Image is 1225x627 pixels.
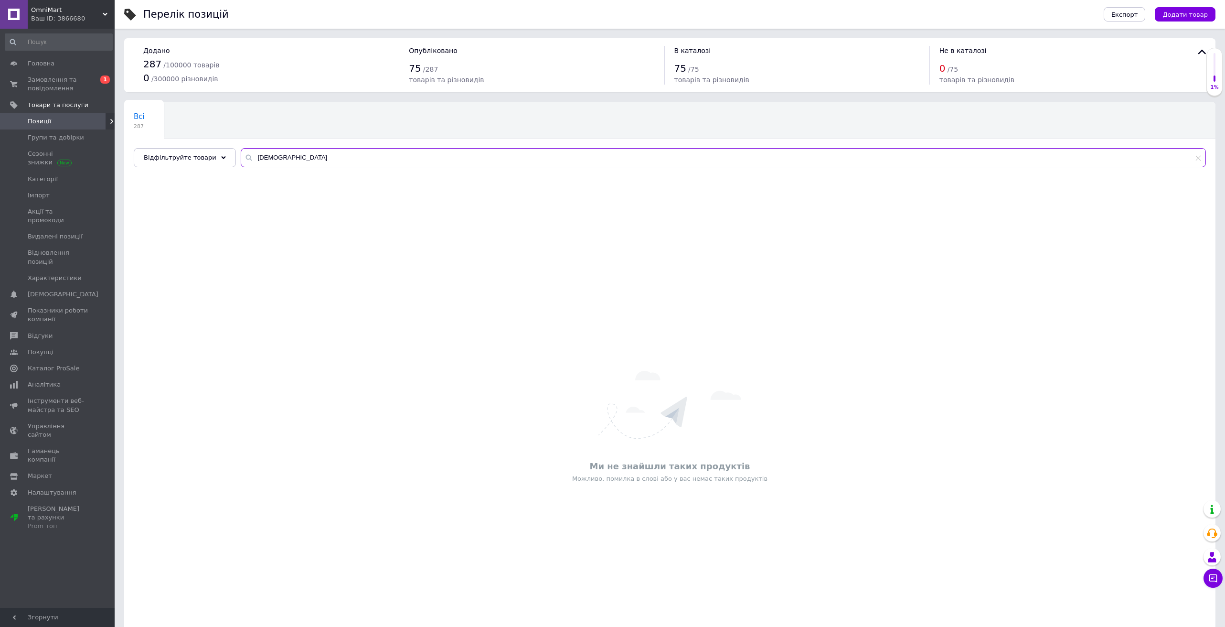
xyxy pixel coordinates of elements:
span: Опубліковано [409,47,458,54]
span: Акції та промокоди [28,207,88,225]
span: Позиції [28,117,51,126]
span: Відгуки [28,332,53,340]
span: товарів та різновидів [674,76,749,84]
span: Експорт [1111,11,1138,18]
span: Характеристики [28,274,82,282]
input: Пошук [5,33,113,51]
span: Відфільтруйте товари [144,154,216,161]
span: Інструменти веб-майстра та SEO [28,397,88,414]
span: 1 [100,76,110,84]
span: Категорії [28,175,58,184]
div: Можливо, помилка в слові або у вас немає таких продуктів [129,475,1211,483]
span: Товари та послуги [28,101,88,109]
div: Ваш ID: 3866680 [31,14,115,23]
span: Аналітика [28,380,61,389]
span: [DEMOGRAPHIC_DATA] [28,290,98,299]
span: Додано [143,47,170,54]
div: Prom топ [28,522,88,530]
span: Сезонні знижки [28,150,88,167]
span: Показники роботи компанії [28,306,88,324]
span: Замовлення та повідомлення [28,76,88,93]
span: Імпорт [28,191,50,200]
span: Гаманець компанії [28,447,88,464]
span: 287 [134,123,145,130]
span: товарів та різновидів [939,76,1014,84]
span: / 75 [688,65,699,73]
span: Додати товар [1162,11,1208,18]
span: / 100000 товарів [163,61,219,69]
span: / 75 [948,65,959,73]
span: Групи та добірки [28,133,84,142]
span: OmniMart [31,6,103,14]
span: Покупці [28,348,53,357]
span: / 287 [423,65,438,73]
span: [PERSON_NAME] та рахунки [28,505,88,531]
span: 0 [939,63,946,74]
span: / 300000 різновидів [151,75,218,83]
button: Чат з покупцем [1204,569,1223,588]
img: Нічого не знайдено [598,371,741,439]
span: 0 [143,72,149,84]
button: Додати товар [1155,7,1215,22]
span: 75 [674,63,686,74]
span: В каталозі [674,47,711,54]
div: Перелік позицій [143,10,229,20]
span: Каталог ProSale [28,364,79,373]
span: Головна [28,59,54,68]
span: Всі [134,112,145,121]
span: Управління сайтом [28,422,88,439]
div: Ми не знайшли таких продуктів [129,460,1211,472]
span: Відновлення позицій [28,249,88,266]
span: 75 [409,63,421,74]
button: Експорт [1104,7,1146,22]
span: Не в каталозі [939,47,987,54]
span: товарів та різновидів [409,76,484,84]
span: Видалені позиції [28,232,83,241]
div: 1% [1207,84,1222,91]
span: Маркет [28,472,52,480]
input: Пошук по назві позиції, артикулу і пошуковим запитам [241,148,1206,167]
span: Налаштування [28,488,76,497]
span: 287 [143,58,161,70]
